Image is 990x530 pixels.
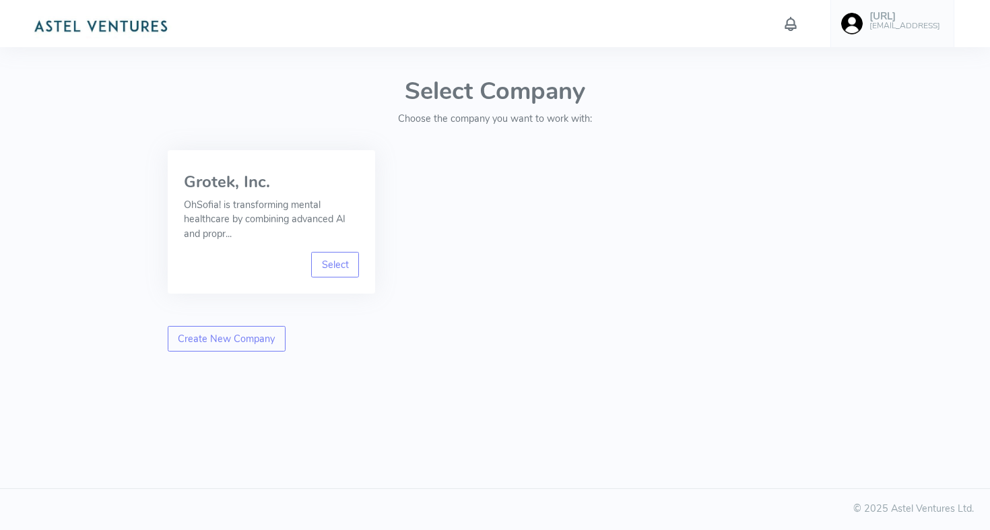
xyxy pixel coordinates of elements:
[841,13,863,34] img: user-image
[184,173,359,191] h3: Grotek, Inc.
[16,502,974,517] div: © 2025 Astel Ventures Ltd.
[168,326,286,352] a: Create New Company
[168,78,822,105] h1: Select Company
[869,11,940,22] h5: [URL]
[168,112,822,127] p: Choose the company you want to work with:
[184,198,359,242] p: OhSofia! is transforming mental healthcare by combining advanced AI and propr...
[311,252,359,277] a: Select
[869,22,940,30] h6: [EMAIL_ADDRESS]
